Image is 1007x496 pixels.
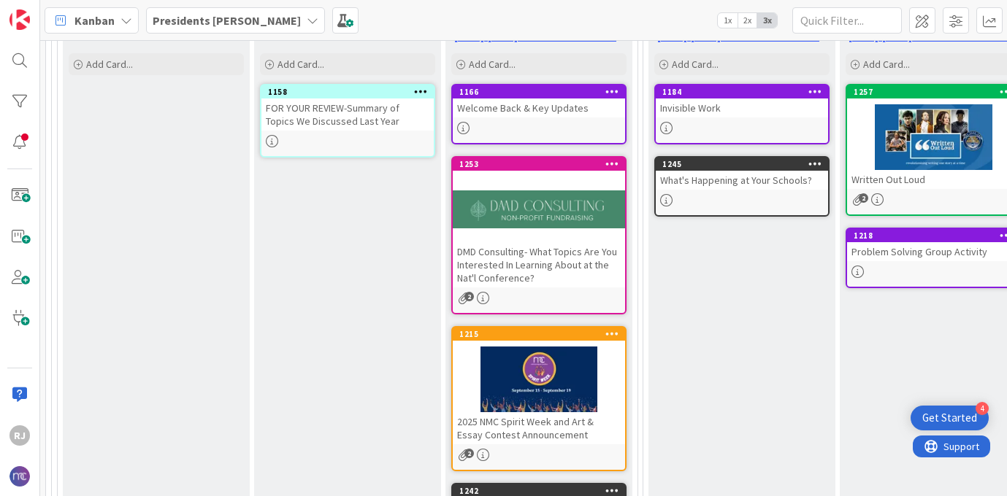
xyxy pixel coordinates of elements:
div: 1166 [453,85,625,98]
span: 2x [738,13,757,28]
span: Support [31,2,66,20]
div: 2025 NMC Spirit Week and Art & Essay Contest Announcement [453,412,625,444]
div: 1184 [662,87,828,97]
a: 1166Welcome Back & Key Updates [451,84,627,144]
div: 1253 [459,159,625,169]
img: avatar [9,466,30,487]
a: 1253DMD Consulting- What Topics Are You Interested In Learning About at the Nat'l Conference? [451,156,627,314]
div: RJ [9,425,30,446]
div: 1158FOR YOUR REVIEW-Summary of Topics We Discussed Last Year [261,85,434,131]
div: 1184Invisible Work [656,85,828,117]
div: 1158 [261,85,434,98]
div: What's Happening at Your Schools? [656,171,828,190]
div: 4 [976,402,989,415]
div: 1253 [453,158,625,171]
div: Get Started [922,411,977,425]
img: Visit kanbanzone.com [9,9,30,30]
span: 2 [464,449,474,458]
span: 2 [859,193,868,203]
span: Add Card... [277,58,324,71]
a: 1245What's Happening at Your Schools? [654,156,830,217]
div: Welcome Back & Key Updates [453,98,625,117]
span: 2 [464,292,474,301]
a: 1158FOR YOUR REVIEW-Summary of Topics We Discussed Last Year [260,84,435,158]
div: 1215 [459,329,625,339]
a: 1184Invisible Work [654,84,830,144]
span: Add Card... [672,58,719,71]
div: 1215 [453,328,625,341]
div: FOR YOUR REVIEW-Summary of Topics We Discussed Last Year [261,98,434,131]
a: 12152025 NMC Spirit Week and Art & Essay Contest Announcement [451,326,627,471]
div: DMD Consulting- What Topics Are You Interested In Learning About at the Nat'l Conference? [453,242,625,287]
div: 1242 [459,486,625,496]
div: 1158 [268,87,434,97]
span: 3x [757,13,777,28]
span: Add Card... [863,58,910,71]
div: 1245What's Happening at Your Schools? [656,158,828,190]
span: 1x [718,13,738,28]
span: Kanban [74,12,115,29]
div: 1253DMD Consulting- What Topics Are You Interested In Learning About at the Nat'l Conference? [453,158,625,287]
div: 12152025 NMC Spirit Week and Art & Essay Contest Announcement [453,328,625,444]
span: Add Card... [86,58,133,71]
b: Presidents [PERSON_NAME] [153,13,301,28]
span: Add Card... [469,58,516,71]
div: 1245 [656,158,828,171]
div: Open Get Started checklist, remaining modules: 4 [911,406,989,430]
div: Invisible Work [656,98,828,117]
input: Quick Filter... [792,7,902,34]
div: 1166 [459,87,625,97]
div: 1166Welcome Back & Key Updates [453,85,625,117]
div: 1184 [656,85,828,98]
div: 1245 [662,159,828,169]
